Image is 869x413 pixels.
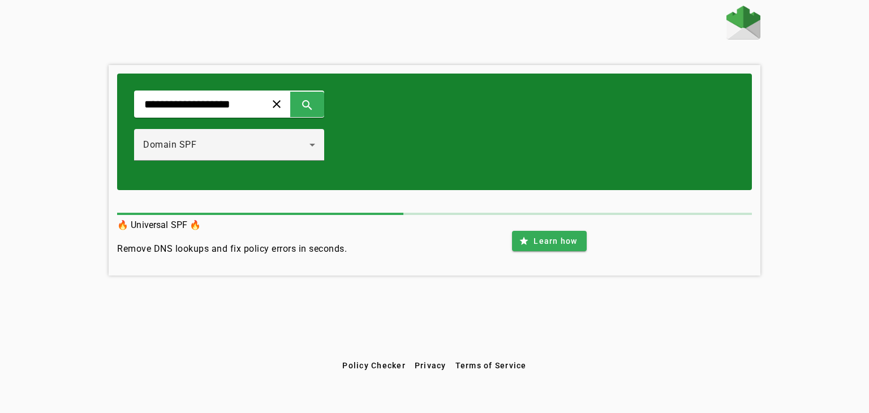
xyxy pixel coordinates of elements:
[726,6,760,40] img: Fraudmarc Logo
[415,361,446,370] span: Privacy
[143,139,196,150] span: Domain SPF
[342,361,406,370] span: Policy Checker
[534,235,577,247] span: Learn how
[455,361,527,370] span: Terms of Service
[117,242,347,256] h4: Remove DNS lookups and fix policy errors in seconds.
[512,231,586,251] button: Learn how
[410,355,451,376] button: Privacy
[117,217,347,233] h3: 🔥 Universal SPF 🔥
[451,355,531,376] button: Terms of Service
[726,6,760,42] a: Home
[338,355,410,376] button: Policy Checker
